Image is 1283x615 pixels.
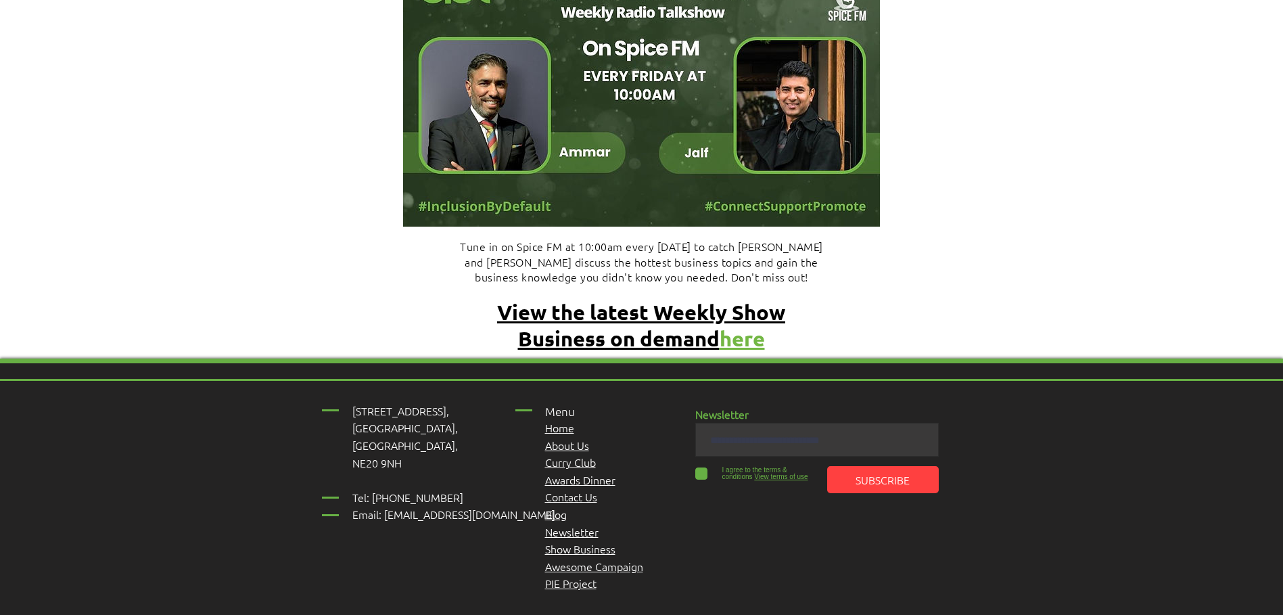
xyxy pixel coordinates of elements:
[545,489,597,504] a: Contact Us
[352,403,449,418] span: [STREET_ADDRESS],
[545,576,597,591] a: PIE Project
[545,404,575,419] span: Menu
[545,507,567,522] a: Blog
[722,466,787,480] span: I agree to the terms & conditions
[545,541,615,556] a: Show Business
[720,325,765,351] span: here
[352,438,458,453] span: [GEOGRAPHIC_DATA],
[352,455,402,470] span: NE20 9NH
[460,239,823,284] span: Tune in on Spice FM at 10:00am every [DATE] to catch [PERSON_NAME] and [PERSON_NAME] discuss the ...
[352,420,458,435] span: [GEOGRAPHIC_DATA],
[545,524,599,539] a: Newsletter
[754,473,808,480] span: View terms of use
[497,299,785,351] a: View the latest Weekly Show Business on demandhere
[497,299,785,351] span: View the latest Weekly Show Business on demand
[753,473,808,480] a: View terms of use
[352,490,555,522] span: Tel: [PHONE_NUMBER] Email: [EMAIL_ADDRESS][DOMAIN_NAME]
[695,407,749,422] span: Newsletter
[545,455,596,470] a: Curry Club
[827,466,939,493] button: SUBSCRIBE
[545,420,574,435] a: Home
[856,472,910,487] span: SUBSCRIBE
[545,438,589,453] a: About Us
[545,472,615,487] a: Awards Dinner
[545,559,643,574] span: Awesome Campaign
